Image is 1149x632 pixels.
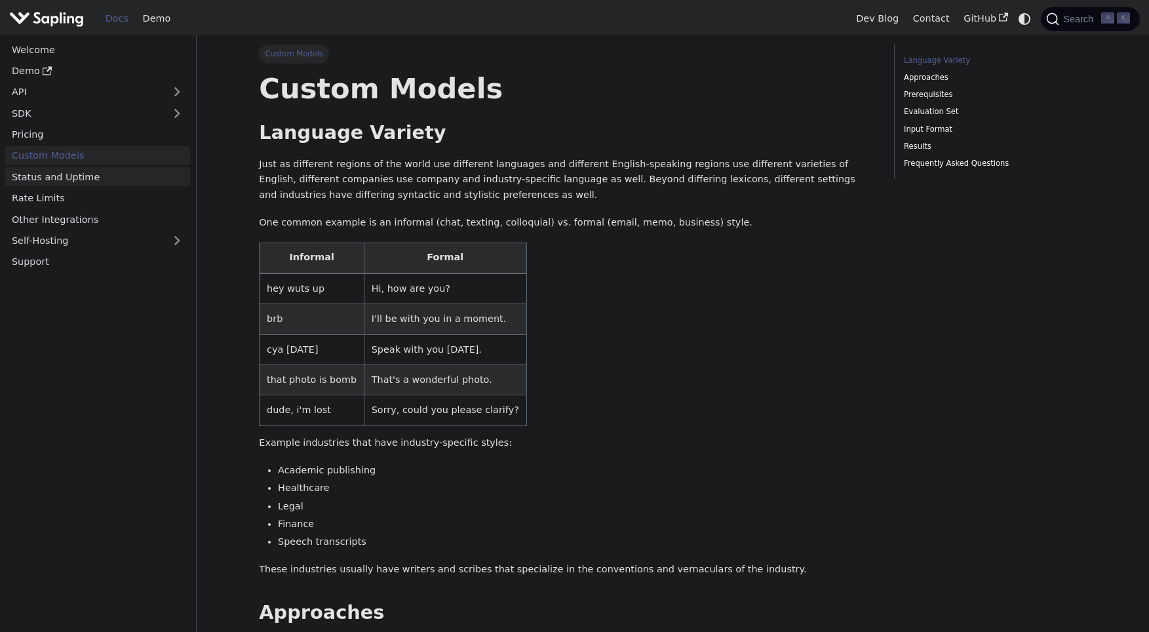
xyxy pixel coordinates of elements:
[5,40,190,59] a: Welcome
[260,395,364,425] td: dude, i'm lost
[164,104,190,123] button: Expand sidebar category 'SDK'
[259,601,875,625] h2: Approaches
[136,9,178,29] a: Demo
[9,9,84,28] img: Sapling.ai
[260,304,364,334] td: brb
[278,534,875,550] li: Speech transcripts
[259,435,875,451] p: Example industries that have industry-specific styles:
[9,9,88,28] a: Sapling.ai
[364,273,526,304] td: Hi, how are you?
[364,304,526,334] td: I'll be with you in a moment.
[5,189,190,208] a: Rate Limits
[259,157,875,203] p: Just as different regions of the world use different languages and different English-speaking reg...
[364,243,526,273] th: Formal
[278,517,875,532] li: Finance
[260,365,364,395] td: that photo is bomb
[260,334,364,365] td: cya [DATE]
[259,562,875,578] p: These industries usually have writers and scribes that specialize in the conventions and vernacul...
[5,62,190,81] a: Demo
[904,89,1081,101] a: Prerequisites
[259,71,875,106] h1: Custom Models
[904,54,1081,67] a: Language Variety
[259,45,329,63] span: Custom Models
[5,83,164,102] a: API
[259,45,875,63] nav: Breadcrumbs
[5,146,190,165] a: Custom Models
[956,9,1015,29] a: GitHub
[1041,7,1139,31] button: Search (Command+K)
[278,463,875,479] li: Academic publishing
[1101,12,1114,24] kbd: ⌘
[278,499,875,515] li: Legal
[1117,12,1130,24] kbd: K
[904,106,1081,118] a: Evaluation Set
[5,104,164,123] a: SDK
[164,83,190,102] button: Expand sidebar category 'API'
[259,215,875,231] p: One common example is an informal (chat, texting, colloquial) vs. formal (email, memo, business) ...
[259,121,875,145] h2: Language Variety
[278,481,875,496] li: Healthcare
[5,231,190,250] a: Self-Hosting
[364,395,526,425] td: Sorry, could you please clarify?
[364,365,526,395] td: That's a wonderful photo.
[364,334,526,365] td: Speak with you [DATE].
[5,210,190,229] a: Other Integrations
[904,71,1081,84] a: Approaches
[849,9,905,29] a: Dev Blog
[260,243,364,273] th: Informal
[904,140,1081,153] a: Results
[5,167,190,186] a: Status and Uptime
[904,157,1081,170] a: Frequently Asked Questions
[98,9,136,29] a: Docs
[1059,14,1101,24] span: Search
[260,273,364,304] td: hey wuts up
[5,125,190,144] a: Pricing
[1015,9,1034,28] button: Switch between dark and light mode (currently system mode)
[5,252,190,271] a: Support
[904,123,1081,136] a: Input Format
[906,9,957,29] a: Contact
